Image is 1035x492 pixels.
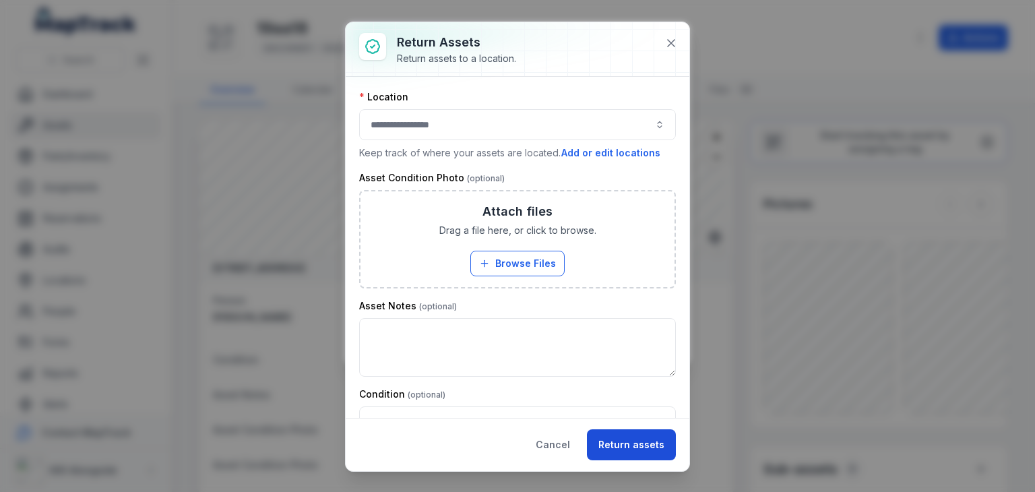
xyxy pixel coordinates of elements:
[470,251,565,276] button: Browse Files
[482,202,553,221] h3: Attach files
[439,224,596,237] span: Drag a file here, or click to browse.
[561,146,661,160] button: Add or edit locations
[397,33,516,52] h3: Return assets
[359,146,676,160] p: Keep track of where your assets are located.
[587,429,676,460] button: Return assets
[524,429,582,460] button: Cancel
[359,171,505,185] label: Asset Condition Photo
[359,388,445,401] label: Condition
[359,90,408,104] label: Location
[397,52,516,65] div: Return assets to a location.
[359,299,457,313] label: Asset Notes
